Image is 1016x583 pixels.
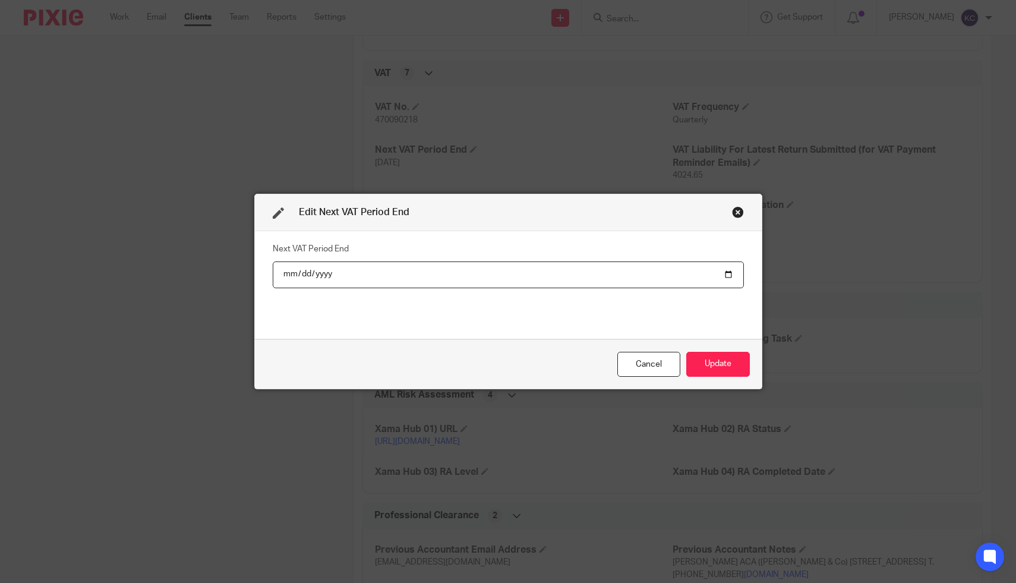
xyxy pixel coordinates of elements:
[273,261,744,288] input: YYYY-MM-DD
[686,352,750,377] button: Update
[617,352,680,377] div: Close this dialog window
[273,243,349,255] label: Next VAT Period End
[299,207,409,217] span: Edit Next VAT Period End
[732,206,744,218] div: Close this dialog window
